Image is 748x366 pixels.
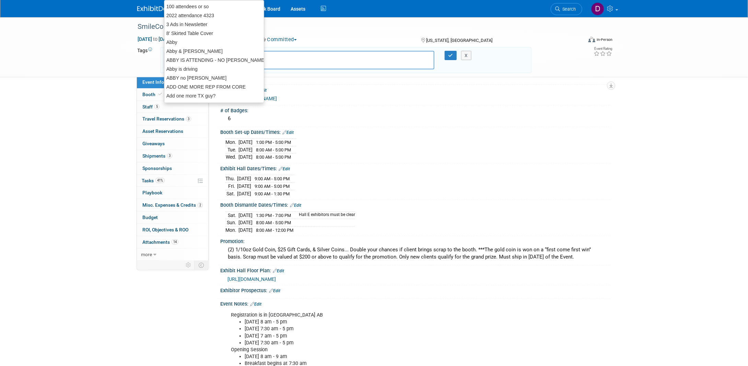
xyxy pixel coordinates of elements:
[220,163,611,172] div: Exhibit Hall Dates/Times:
[238,211,253,219] td: [DATE]
[273,268,284,273] a: Edit
[141,252,152,257] span: more
[245,340,531,346] li: [DATE] 7:30 am - 5 pm
[137,113,208,125] a: Travel Reservations3
[269,288,280,293] a: Edit
[137,101,208,113] a: Staff5
[256,228,293,233] span: 8:00 AM - 12:00 PM
[137,36,173,42] span: [DATE] [DATE]
[142,227,188,232] span: ROI, Objectives & ROO
[164,73,264,82] div: ABBY no [PERSON_NAME]
[220,105,611,114] div: # of Badges:
[238,146,253,153] td: [DATE]
[220,299,611,308] div: Event Notes:
[256,155,291,160] span: 8:00 AM - 5:00 PM
[164,38,264,47] div: Abby
[551,3,582,15] a: Search
[155,178,165,183] span: 41%
[245,353,531,360] li: [DATE] 8 am - 9 am
[142,79,181,85] span: Event Information
[137,6,172,13] img: ExhibitDay
[137,211,208,224] a: Budget
[225,153,238,161] td: Wed.
[225,146,238,153] td: Tue.
[282,130,294,135] a: Edit
[186,116,191,122] span: 3
[591,2,604,15] img: Danielle Wiesemann
[142,215,158,220] span: Budget
[137,175,208,187] a: Tasks41%
[225,219,238,227] td: Sun.
[596,37,612,42] div: In-Person
[256,140,291,145] span: 1:00 PM - 5:00 PM
[588,37,595,42] img: Format-Inperson.png
[220,85,611,94] div: Event Website:
[164,56,264,65] div: ABBY IS ATTENDING - NO [PERSON_NAME]
[142,178,165,183] span: Tasks
[142,239,178,245] span: Attachments
[225,211,238,219] td: Sat.
[245,319,531,325] li: [DATE] 8 am - 5 pm
[290,203,301,208] a: Edit
[142,190,162,195] span: Playbook
[225,244,606,263] div: (2) 1/10oz Gold Coin, $25 Gift Cards, & Silver Coins... Double your chances if client brings scra...
[238,153,253,161] td: [DATE]
[183,261,195,270] td: Personalize Event Tab Strip
[137,47,154,73] td: Tags
[227,276,276,282] a: [URL][DOMAIN_NAME]
[245,333,531,340] li: [DATE] 7 am - 5 pm
[152,36,159,42] span: to
[225,175,237,183] td: Thu.
[220,236,611,245] div: Promotion:
[137,249,208,261] a: more
[220,265,611,274] div: Exhibit Hall Floor Plan:
[164,100,264,109] div: [PERSON_NAME]
[142,104,160,110] span: Staff
[142,165,172,171] span: Sponsorships
[237,175,251,183] td: [DATE]
[225,113,606,124] div: 6
[195,261,209,270] td: Toggle Event Tabs
[142,153,172,159] span: Shipments
[255,184,290,189] span: 9:00 AM - 5:00 PM
[137,89,208,101] a: Booth
[225,226,238,233] td: Mon.
[159,92,162,96] i: Booth reservation complete
[137,224,208,236] a: ROI, Objectives & ROO
[142,116,191,122] span: Travel Reservations
[164,65,264,73] div: Abby is driving
[142,128,183,134] span: Asset Reservations
[542,36,612,46] div: Event Format
[255,176,290,181] span: 9:00 AM - 5:00 PM
[164,47,264,56] div: Abby & [PERSON_NAME]
[225,183,237,190] td: Fri.
[164,82,264,91] div: ADD ONE MORE REP FROM CORE
[245,325,531,332] li: [DATE] 7:30 am - 5 pm
[164,29,264,38] div: 8' Skirted Table Cover
[137,138,208,150] a: Giveaways
[256,220,291,225] span: 8:00 AM - 5:00 PM
[142,92,163,97] span: Booth
[135,21,572,33] div: SmileCon
[137,76,208,88] a: Event Information
[137,199,208,211] a: Misc. Expenses & Credits2
[198,203,203,208] span: 2
[250,302,261,307] a: Edit
[256,213,291,218] span: 1:30 PM - 7:00 PM
[238,139,253,146] td: [DATE]
[279,167,290,171] a: Edit
[560,7,576,12] span: Search
[167,153,172,158] span: 3
[137,162,208,174] a: Sponsorships
[154,104,160,109] span: 5
[164,2,264,11] div: 100 attendees or so
[594,47,612,50] div: Event Rating
[237,183,251,190] td: [DATE]
[220,200,611,209] div: Booth Dismantle Dates/Times:
[137,236,208,248] a: Attachments14
[256,147,291,152] span: 8:00 AM - 5:00 PM
[426,38,492,43] span: [US_STATE], [GEOGRAPHIC_DATA]
[295,211,355,219] td: Hall E exhibitors must be clear
[164,11,264,20] div: 2022 attendance 4323
[137,125,208,137] a: Asset Reservations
